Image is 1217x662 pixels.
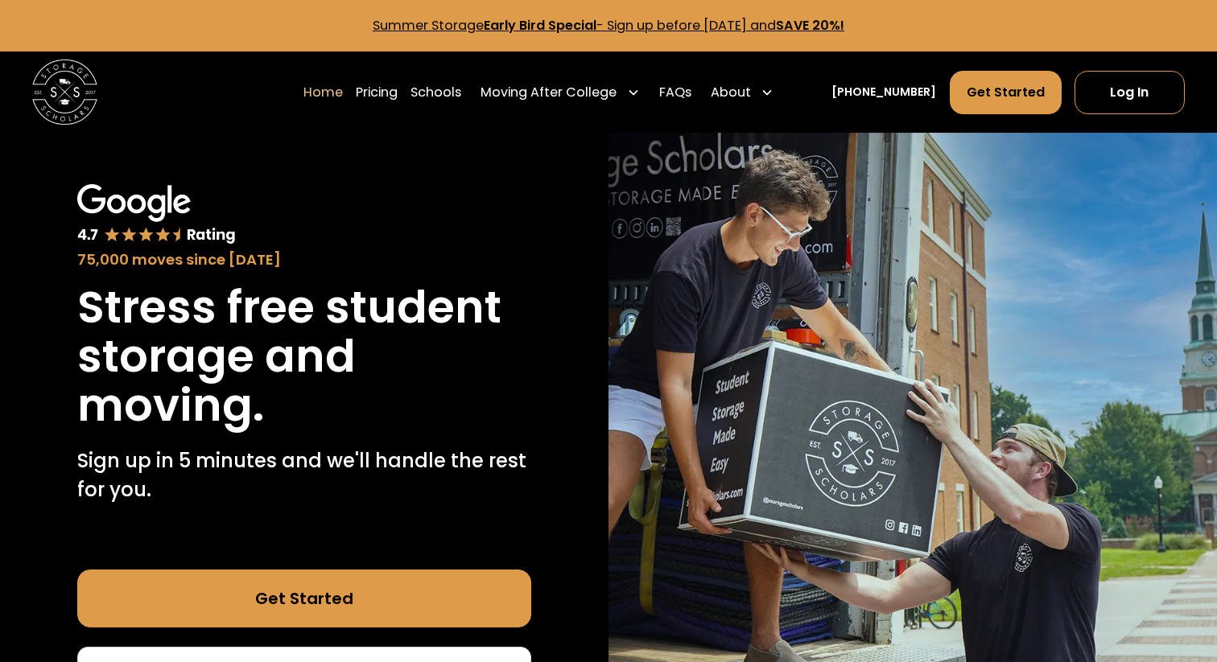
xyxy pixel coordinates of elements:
[32,60,97,125] img: Storage Scholars main logo
[356,70,398,115] a: Pricing
[659,70,691,115] a: FAQs
[410,70,461,115] a: Schools
[950,71,1062,114] a: Get Started
[484,16,596,35] strong: Early Bird Special
[303,70,343,115] a: Home
[373,16,844,35] a: Summer StorageEarly Bird Special- Sign up before [DATE] andSAVE 20%!
[474,70,646,115] div: Moving After College
[77,249,531,270] div: 75,000 moves since [DATE]
[481,83,617,102] div: Moving After College
[711,83,751,102] div: About
[77,446,531,504] p: Sign up in 5 minutes and we'll handle the rest for you.
[77,283,531,430] h1: Stress free student storage and moving.
[32,60,97,125] a: home
[776,16,844,35] strong: SAVE 20%!
[831,84,936,101] a: [PHONE_NUMBER]
[77,569,531,627] a: Get Started
[704,70,780,115] div: About
[77,184,236,245] img: Google 4.7 star rating
[1075,71,1185,114] a: Log In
